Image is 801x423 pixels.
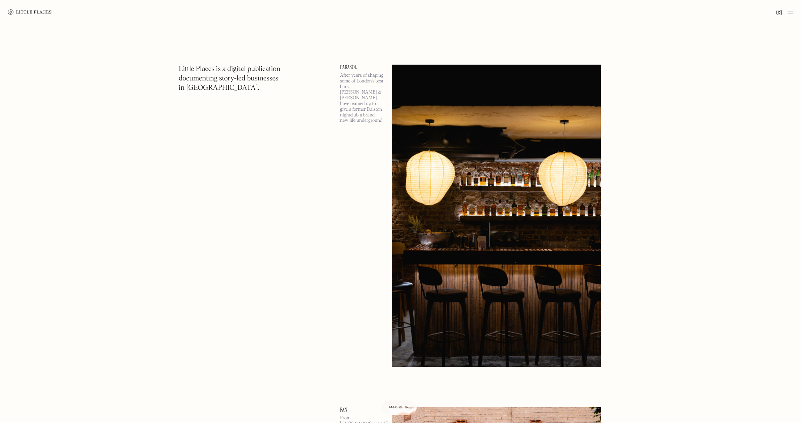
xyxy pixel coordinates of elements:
[340,407,384,413] a: Fan
[381,400,417,415] a: Map view
[179,65,281,93] h1: Little Places is a digital publication documenting story-led businesses in [GEOGRAPHIC_DATA].
[392,65,601,367] img: Parasol
[340,65,384,70] a: Parasol
[389,406,409,409] span: Map view
[340,73,384,124] p: After years of shaping some of London’s best bars, [PERSON_NAME] & [PERSON_NAME] have teamed up t...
